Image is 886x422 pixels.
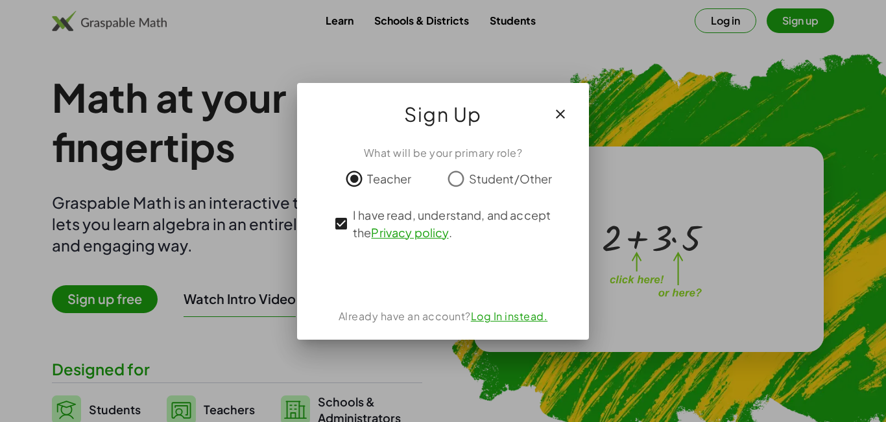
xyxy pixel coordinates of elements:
[371,225,448,240] a: Privacy policy
[365,261,522,289] iframe: Botón Iniciar sesión con Google
[471,309,548,323] a: Log In instead.
[353,206,557,241] span: I have read, understand, and accept the .
[313,309,573,324] div: Already have an account?
[367,170,411,187] span: Teacher
[469,170,553,187] span: Student/Other
[404,99,482,130] span: Sign Up
[313,145,573,161] div: What will be your primary role?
